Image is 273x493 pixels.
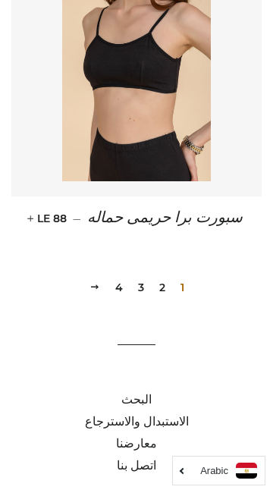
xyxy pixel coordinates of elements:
[117,459,156,473] a: اتصل بنا
[30,212,67,225] span: LE 88
[200,466,228,476] i: Arabic
[116,437,157,451] a: معارضنا
[87,209,243,226] span: سبورت برا حريمى حماله
[73,212,81,225] span: —
[180,463,257,479] a: Arabic
[132,276,150,299] a: 3
[153,276,171,299] a: 2
[109,276,129,299] a: 4
[85,415,189,429] a: الاستبدال والاسترجاع
[11,196,262,240] a: سبورت برا حريمى حماله — LE 88
[174,276,190,299] span: 1
[121,393,152,407] a: البحث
